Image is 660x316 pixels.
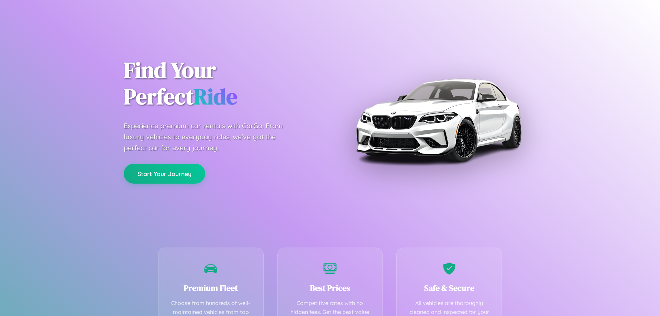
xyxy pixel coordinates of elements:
[288,282,372,294] h3: Best Prices
[124,57,320,110] h1: Find Your Perfect
[194,81,237,111] span: Ride
[352,34,524,206] img: Premium BMW car rental vehicle
[124,120,296,153] p: Experience premium car rentals with CarGo. From luxury vehicles to everyday rides, we've got the ...
[169,282,253,294] h3: Premium Fleet
[124,164,205,184] button: Start Your Journey
[407,282,491,294] h3: Safe & Secure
